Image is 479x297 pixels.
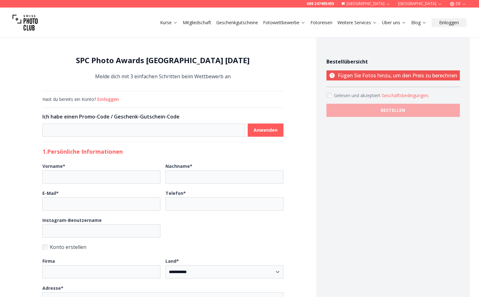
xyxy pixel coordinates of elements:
[42,163,65,169] b: Vorname *
[42,170,160,184] input: Vorname*
[326,93,331,98] input: Accept terms
[165,170,283,184] input: Nachname*
[42,113,283,120] h3: Ich habe einen Promo-Code / Geschenk-Gutschein-Code
[165,258,179,264] b: Land *
[13,10,38,35] img: Swiss photo club
[326,104,460,117] button: BESTELLEN
[310,19,332,26] a: Fotoreisen
[382,92,429,99] button: Accept termsGelesen und akzeptiert
[335,18,379,27] button: Weitere Services
[411,19,427,26] a: Blog
[42,55,283,65] h1: SPC Photo Awards [GEOGRAPHIC_DATA] [DATE]
[42,285,63,291] b: Adresse *
[432,18,466,27] button: Einloggen
[158,18,180,27] button: Kurse
[42,245,47,250] input: Konto erstellen
[337,19,377,26] a: Weitere Services
[165,163,192,169] b: Nachname *
[382,19,406,26] a: Über uns
[97,96,119,102] button: Einloggen
[263,19,305,26] a: Fotowettbewerbe
[42,96,283,102] div: Hast du bereits ein Konto?
[183,19,211,26] a: Mitgliedschaft
[42,265,160,278] input: Firma
[180,18,214,27] button: Mitgliedschaft
[42,217,102,223] b: Instagram-Benutzername
[379,18,409,27] button: Über uns
[165,190,186,196] b: Telefon *
[307,1,334,6] a: 069 247495455
[214,18,261,27] button: Geschenkgutscheine
[409,18,429,27] button: Blog
[160,19,178,26] a: Kurse
[334,92,382,98] span: Gelesen und akzeptiert
[261,18,308,27] button: Fotowettbewerbe
[42,147,283,156] h2: 1. Persönliche Informationen
[326,58,460,65] h4: Bestellübersicht
[42,258,55,264] b: Firma
[42,197,160,211] input: E-Mail*
[42,243,283,251] label: Konto erstellen
[381,107,405,113] b: BESTELLEN
[42,55,283,81] div: Melde dich mit 3 einfachen Schritten beim Wettbewerb an
[326,70,460,80] p: Fügen Sie Fotos hinzu, um den Preis zu berechnen
[216,19,258,26] a: Geschenkgutscheine
[165,265,283,278] select: Land*
[42,190,59,196] b: E-Mail *
[248,124,283,137] button: Anwenden
[254,127,277,133] b: Anwenden
[308,18,335,27] button: Fotoreisen
[42,224,160,238] input: Instagram-Benutzername
[165,197,283,211] input: Telefon*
